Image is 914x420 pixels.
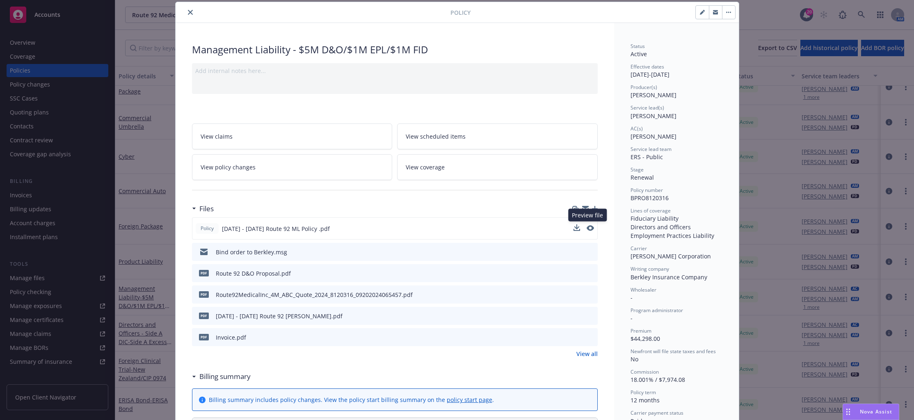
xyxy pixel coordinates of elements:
span: Stage [631,166,644,173]
button: preview file [587,269,594,278]
span: Carrier payment status [631,409,683,416]
span: View scheduled items [406,132,466,141]
div: Management Liability - $5M D&O/$1M EPL/$1M FID [192,43,598,57]
button: download file [574,333,580,342]
span: pdf [199,270,209,276]
span: Carrier [631,245,647,252]
button: download file [574,290,580,299]
span: No [631,355,638,363]
div: Route 92 D&O Proposal.pdf [216,269,291,278]
span: Status [631,43,645,50]
span: - [631,314,633,322]
span: Newfront will file state taxes and fees [631,348,716,355]
span: Policy term [631,389,656,396]
span: pdf [199,291,209,297]
span: pdf [199,313,209,319]
button: Nova Assist [843,404,899,420]
span: [DATE] - [DATE] Route 92 ML Policy .pdf [222,224,330,233]
span: Writing company [631,265,669,272]
span: Active [631,50,647,58]
button: download file [574,224,580,233]
button: preview file [587,290,594,299]
button: preview file [587,225,594,231]
span: ERS - Public [631,153,663,161]
div: Route92MedicalInc_4M_ABC_Quote_2024_8120316_09202024065457.pdf [216,290,413,299]
div: Fiduciary Liability [631,214,722,223]
a: View policy changes [192,154,393,180]
button: preview file [587,248,594,256]
span: 12 months [631,396,660,404]
button: download file [574,312,580,320]
span: Premium [631,327,651,334]
span: View policy changes [201,163,256,171]
span: Lines of coverage [631,207,671,214]
span: Program administrator [631,307,683,314]
a: View coverage [397,154,598,180]
span: Berkley Insurance Company [631,273,707,281]
div: [DATE] - [DATE] Route 92 [PERSON_NAME].pdf [216,312,343,320]
span: $44,298.00 [631,335,660,342]
h3: Files [199,203,214,214]
span: Policy [199,225,215,232]
button: preview file [587,312,594,320]
div: Preview file [568,209,607,221]
span: Policy [450,8,471,17]
button: download file [574,248,580,256]
a: policy start page [447,396,492,404]
button: preview file [587,333,594,342]
span: AC(s) [631,125,643,132]
div: Bind order to Berkley.msg [216,248,287,256]
span: Policy number [631,187,663,194]
div: Billing summary [192,371,251,382]
div: Files [192,203,214,214]
button: close [185,7,195,17]
span: Producer(s) [631,84,657,91]
span: Wholesaler [631,286,656,293]
span: Effective dates [631,63,664,70]
div: [DATE] - [DATE] [631,63,722,79]
span: Service lead team [631,146,672,153]
span: BPRO8120316 [631,194,669,202]
div: Add internal notes here... [195,66,594,75]
div: Directors and Officers [631,223,722,231]
a: View claims [192,123,393,149]
span: [PERSON_NAME] [631,112,676,120]
span: 18.001% / $7,974.08 [631,376,685,383]
a: View all [576,349,598,358]
span: Nova Assist [860,408,892,415]
div: Billing summary includes policy changes. View the policy start billing summary on the . [209,395,494,404]
button: download file [574,224,580,231]
a: View scheduled items [397,123,598,149]
button: download file [574,269,580,278]
button: preview file [587,224,594,233]
span: Service lead(s) [631,104,664,111]
span: View claims [201,132,233,141]
span: pdf [199,334,209,340]
span: View coverage [406,163,445,171]
span: [PERSON_NAME] [631,132,676,140]
div: Invoice.pdf [216,333,246,342]
span: Renewal [631,173,654,181]
span: Commission [631,368,659,375]
span: [PERSON_NAME] [631,91,676,99]
h3: Billing summary [199,371,251,382]
span: [PERSON_NAME] Corporation [631,252,711,260]
div: Employment Practices Liability [631,231,722,240]
div: Drag to move [843,404,853,420]
span: - [631,294,633,301]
